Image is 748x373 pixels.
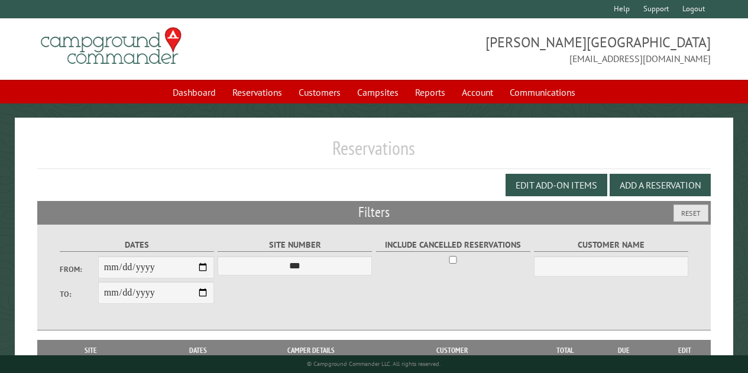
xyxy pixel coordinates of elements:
th: Edit [659,340,711,361]
label: From: [60,264,98,275]
label: Site Number [218,238,372,252]
button: Edit Add-on Items [506,174,607,196]
label: Customer Name [534,238,688,252]
th: Site [43,340,138,361]
label: To: [60,288,98,300]
label: Include Cancelled Reservations [376,238,530,252]
a: Dashboard [166,81,223,103]
a: Communications [503,81,582,103]
button: Reset [673,205,708,222]
img: Campground Commander [37,23,185,69]
a: Reports [408,81,452,103]
a: Reservations [225,81,289,103]
th: Camper Details [258,340,363,361]
a: Account [455,81,500,103]
label: Dates [60,238,214,252]
a: Campsites [350,81,406,103]
a: Customers [292,81,348,103]
h2: Filters [37,201,711,223]
th: Due [589,340,659,361]
button: Add a Reservation [610,174,711,196]
th: Dates [138,340,258,361]
th: Customer [363,340,541,361]
small: © Campground Commander LLC. All rights reserved. [307,360,441,368]
span: [PERSON_NAME][GEOGRAPHIC_DATA] [EMAIL_ADDRESS][DOMAIN_NAME] [374,33,711,66]
th: Total [542,340,589,361]
h1: Reservations [37,137,711,169]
